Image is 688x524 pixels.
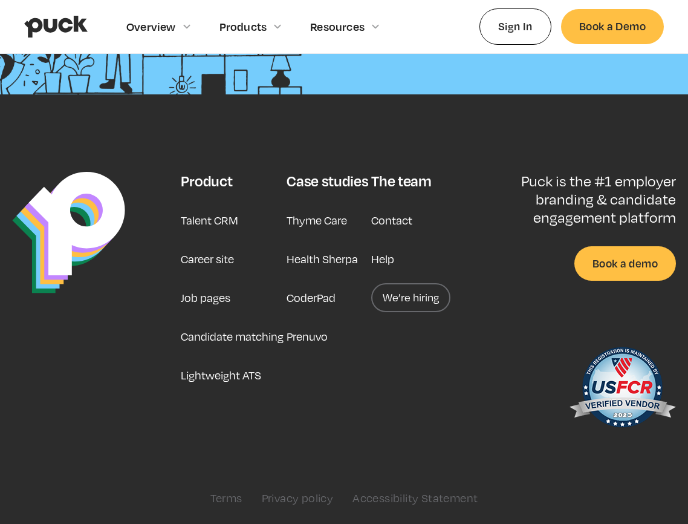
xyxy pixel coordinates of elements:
[519,172,676,227] p: Puck is the #1 employer branding & candidate engagement platform
[181,361,261,390] a: Lightweight ATS
[371,172,431,190] div: The team
[310,20,365,33] div: Resources
[181,283,230,312] a: Job pages
[352,491,478,505] a: Accessibility Statement
[181,322,284,351] a: Candidate matching
[287,206,347,235] a: Thyme Care
[126,20,176,33] div: Overview
[287,322,328,351] a: Prenuvo
[287,172,368,190] div: Case studies
[181,172,232,190] div: Product
[287,244,358,273] a: Health Sherpa
[479,8,551,44] a: Sign In
[568,341,676,438] img: US Federal Contractor Registration System for Award Management Verified Vendor Seal
[371,283,450,312] a: We’re hiring
[287,283,336,312] a: CoderPad
[262,491,334,505] a: Privacy policy
[181,206,238,235] a: Talent CRM
[371,244,394,273] a: Help
[181,244,234,273] a: Career site
[561,9,664,44] a: Book a Demo
[210,491,242,505] a: Terms
[574,246,676,281] a: Book a demo
[219,20,267,33] div: Products
[371,206,412,235] a: Contact
[12,172,125,293] img: Puck Logo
